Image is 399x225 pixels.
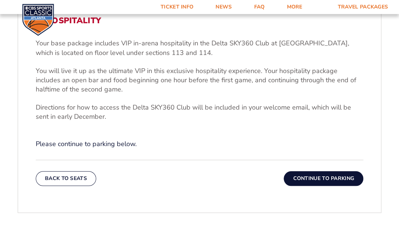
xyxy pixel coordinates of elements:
[36,16,363,25] h2: 4. Hospitality
[36,103,363,121] p: Directions for how to access the Delta SKY360 Club will be included in your welcome email, which ...
[36,66,363,94] p: You will live it up as the ultimate VIP in this exclusive hospitality experience. Your hospitalit...
[22,4,54,36] img: CBS Sports Classic
[284,171,363,186] button: Continue To Parking
[36,39,363,57] p: Your base package includes VIP in-arena hospitality in the Delta SKY360 Club at [GEOGRAPHIC_DATA]...
[36,139,363,149] p: Please continue to parking below.
[36,171,96,186] button: Back To Seats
